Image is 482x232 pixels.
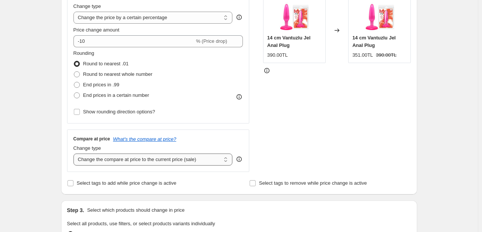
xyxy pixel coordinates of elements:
[352,51,373,59] div: 351.00TL
[83,61,129,66] span: Round to nearest .01
[376,51,397,59] strike: 390.00TL
[73,50,94,56] span: Rounding
[113,136,177,142] button: What's the compare at price?
[83,109,155,114] span: Show rounding direction options?
[235,155,243,163] div: help
[83,92,149,98] span: End prices in a certain number
[83,71,153,77] span: Round to nearest whole number
[67,206,84,214] h2: Step 3.
[73,27,120,33] span: Price change amount
[267,35,311,48] span: 14 cm Vantuzlu Jel Anal Plug
[73,35,195,47] input: -15
[87,206,184,214] p: Select which products should change in price
[365,2,395,32] img: 14-cm-vantuzlu-jel-anal-plug-118-bd-1_80x.jpg
[352,35,396,48] span: 14 cm Vantuzlu Jel Anal Plug
[196,38,227,44] span: % (Price drop)
[259,180,367,186] span: Select tags to remove while price change is active
[267,51,288,59] div: 390.00TL
[83,82,120,87] span: End prices in .99
[73,3,101,9] span: Change type
[235,14,243,21] div: help
[279,2,309,32] img: 14-cm-vantuzlu-jel-anal-plug-118-bd-1_80x.jpg
[67,221,215,226] span: Select all products, use filters, or select products variants individually
[73,145,101,151] span: Change type
[77,180,177,186] span: Select tags to add while price change is active
[73,136,110,142] h3: Compare at price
